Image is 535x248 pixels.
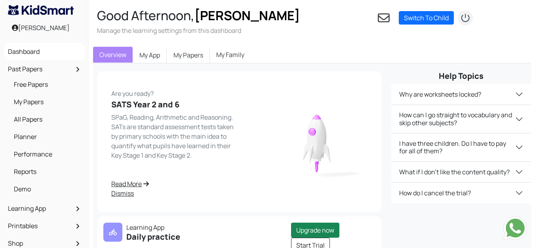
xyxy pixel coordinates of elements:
a: Reports [12,165,81,178]
a: Performance [12,147,81,161]
img: rocket [267,104,368,180]
button: Why are worksheets locked? [391,84,531,105]
a: My Family [210,47,251,63]
a: Upgrade now [291,223,339,238]
p: Are you ready? [111,86,235,98]
span: [PERSON_NAME] [194,7,300,24]
a: Past Papers [6,62,83,76]
a: Dismiss [111,189,235,198]
p: SPaG, Reading, Arithmetic and Reasoning. SATs are standard assessment tests taken by primary scho... [111,113,235,160]
img: logout2.png [457,10,473,26]
img: KidSmart logo [8,5,74,15]
h3: Manage the learning settings from this dashboard [97,26,300,35]
button: How do I cancel the trial? [391,183,531,203]
a: Switch To Child [399,11,454,25]
h5: Help Topics [391,71,531,81]
a: Dashboard [6,45,83,58]
a: Printables [6,219,83,233]
a: Free Papers [12,78,81,91]
a: My Papers [167,47,210,63]
button: What if I don't like the content quality? [391,162,531,182]
button: I have three children. Do I have to pay for all of them? [391,134,531,161]
h5: Daily practice [103,232,235,242]
a: Learning App [6,202,83,215]
button: How can I go straight to vocabulary and skip other subjects? [391,105,531,133]
a: Planner [12,130,81,143]
a: Overview [93,47,133,63]
a: Demo [12,182,81,196]
h2: Good Afternoon, [97,8,300,23]
a: Read More [111,179,235,189]
h5: SATS Year 2 and 6 [111,100,235,109]
a: My Papers [12,95,81,109]
p: Learning App [103,223,235,232]
a: All Papers [12,113,81,126]
a: My App [133,47,167,63]
img: Send whatsapp message to +442080035976 [503,216,527,240]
